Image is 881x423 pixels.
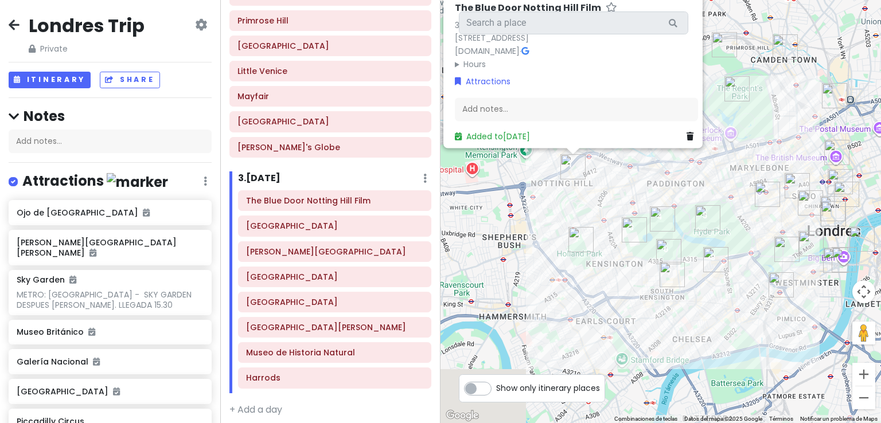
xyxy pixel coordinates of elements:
img: Google [443,408,481,423]
i: Added to itinerary [113,387,120,395]
h6: Palacio de Kensington [246,246,423,257]
h6: Carnaby Street [237,116,423,127]
input: Search a place [459,11,688,34]
i: Added to itinerary [69,276,76,284]
div: Regent's Park [724,76,750,101]
div: Camden Town [773,34,798,60]
div: Palacio de Westminster [832,247,857,272]
h6: Holland Park [246,221,423,231]
h6: [PERSON_NAME][GEOGRAPHIC_DATA][PERSON_NAME] [17,237,203,258]
button: Combinaciones de teclas [614,415,677,423]
div: Biblioteca Británica [822,83,847,108]
a: + Add a day [229,403,282,416]
div: Royal Albert Hall [656,239,681,264]
a: Abre esta zona en Google Maps (se abre en una nueva ventana) [443,408,481,423]
h6: Mayfair [237,91,423,101]
div: Add notes... [9,130,212,154]
div: METRO: [GEOGRAPHIC_DATA] - SKY GARDEN DESPUES [PERSON_NAME]. LLEGADA 15.30 [17,289,203,310]
h6: Royal Albert Hall [246,322,423,332]
div: Palacio de Kensington [622,217,647,242]
h6: The Blue Door Notting Hill Film [246,195,423,206]
img: marker [107,173,168,191]
i: Google Maps [521,47,529,55]
h6: Regent's Park [237,41,423,51]
h6: [GEOGRAPHIC_DATA] [17,386,203,397]
h6: Little Venice [237,66,423,76]
div: Museo de Historia Natural [660,262,685,287]
h6: Hyde Park [246,297,423,307]
h6: Kensington Gardens [246,272,423,282]
a: [STREET_ADDRESS] [455,33,529,44]
h4: Attractions [22,172,168,191]
div: Add notes... [455,97,698,122]
div: Hyde Park [695,205,720,230]
button: Ampliar [852,363,875,386]
h6: The Blue Door Notting Hill Film [455,2,601,14]
div: Piccadilly Circus [798,190,823,216]
a: Delete place [687,131,698,143]
h6: Galería Nacional [17,357,203,367]
h6: Sky Garden [17,275,76,285]
div: Abadía de Westminster [823,248,848,273]
a: Star place [606,2,617,14]
div: Victoria Station [769,272,794,297]
button: Reducir [852,386,875,409]
a: Attractions [455,76,510,88]
a: [DOMAIN_NAME] [455,45,520,57]
a: Términos [769,416,793,422]
div: Ojo de Londres [849,226,875,252]
div: The Blue Door Notting Hill Film [560,154,586,179]
span: Datos del mapa ©2025 Google [684,416,762,422]
h6: Primrose Hill [237,15,423,26]
h6: 3 . [DATE] [238,173,280,185]
i: Added to itinerary [143,209,150,217]
h6: Ojo de [GEOGRAPHIC_DATA] [17,207,203,218]
h2: Londres Trip [29,14,145,38]
div: Holland Park [568,227,594,252]
div: St. James's Park [798,231,824,256]
div: Kensington Gardens [650,206,675,232]
div: Plaza de Trafalgar [821,201,846,226]
div: Galería Nacional [820,196,845,221]
a: Added to[DATE] [455,131,530,143]
div: Mayfair [755,182,780,207]
i: Added to itinerary [88,328,95,336]
span: Private [29,42,145,55]
div: Primrose Hill [712,32,737,57]
div: Museo Británico [824,140,849,165]
div: Harrods [703,247,728,272]
div: Palacio de Buckingham [774,237,800,262]
h6: Museo Británico [17,327,203,337]
div: · [455,2,698,70]
summary: Hours [455,58,698,70]
h6: Harrods [246,373,423,383]
div: 3.8 [455,19,471,32]
button: Controles de visualización del mapa [852,280,875,303]
h6: Museo de Historia Natural [246,347,423,358]
div: Covent Garden [834,182,859,207]
i: Added to itinerary [89,249,96,257]
h4: Notes [9,107,212,125]
button: Itinerary [9,72,91,88]
button: Arrastra al hombrecito al mapa para abrir Street View [852,322,875,344]
h6: Shakespeare's Globe [237,142,423,152]
span: Show only itinerary places [496,382,600,394]
div: Seven Dials Market [828,169,853,194]
a: Notificar un problema de Maps [800,416,878,422]
div: Carnaby Street [785,173,810,198]
i: Added to itinerary [93,358,100,366]
button: Share [100,72,159,88]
